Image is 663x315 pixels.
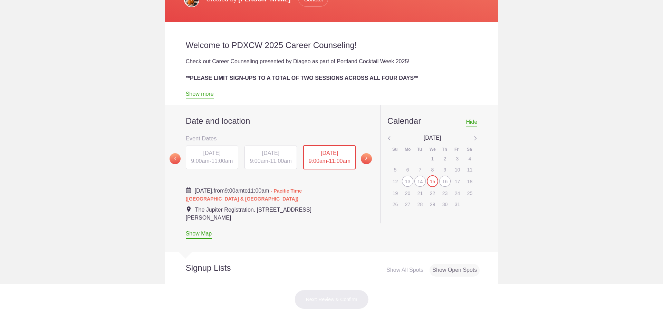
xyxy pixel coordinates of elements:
[211,158,233,164] span: 11:00am
[195,188,214,194] span: [DATE],
[165,263,276,273] h2: Signup Lists
[402,199,413,209] div: 27
[439,199,451,209] div: 30
[466,119,477,127] span: Hide
[329,158,350,164] span: 11:00am
[250,158,268,164] span: 9:00am
[186,57,478,66] div: Check out Career Counseling presented by Diageo as part of Portland Cocktail Week 2025!
[402,164,413,175] div: 6
[414,188,426,198] div: 21
[186,207,311,221] span: The Jupiter Registration, [STREET_ADDRESS][PERSON_NAME]
[187,206,191,212] img: Event location
[427,199,438,209] div: 29
[262,150,279,156] span: [DATE]
[303,145,356,170] button: [DATE] 9:00am-11:00am
[467,147,472,152] div: Sa
[186,75,418,81] strong: **PLEASE LIMIT SIGN-UPS TO A TOTAL OF TWO SESSIONS ACROSS ALL FOUR DAYS**
[464,164,475,175] div: 11
[224,188,243,194] span: 9:00am
[191,158,209,164] span: 9:00am
[414,199,426,209] div: 28
[405,147,410,152] div: Mo
[424,135,441,141] span: [DATE]
[439,153,451,164] div: 2
[270,158,291,164] span: 11:00am
[244,146,297,169] div: -
[427,153,438,164] div: 1
[186,116,356,126] h2: Date and location
[186,91,214,99] a: Show more
[430,147,435,152] div: We
[390,188,401,198] div: 19
[414,176,426,187] div: 14
[186,188,302,202] span: from to
[244,145,297,169] button: [DATE] 9:00am-11:00am
[430,264,480,277] div: Show Open Spots
[203,150,221,156] span: [DATE]
[390,199,401,209] div: 26
[452,176,463,186] div: 17
[452,164,463,175] div: 10
[442,147,448,152] div: Th
[295,290,369,309] button: Next: Review & Confirm
[439,176,451,187] div: 16
[464,153,475,164] div: 4
[321,150,338,156] span: [DATE]
[186,231,212,239] a: Show Map
[186,82,478,99] div: We are trying to accommodate as many folks as possible to get the opportunity to connect with a m...
[185,145,239,169] button: [DATE] 9:00am-11:00am
[186,187,191,193] img: Cal purple
[439,164,451,175] div: 9
[454,147,460,152] div: Fr
[303,145,356,169] div: -
[464,188,475,198] div: 25
[186,146,238,169] div: -
[402,176,413,187] div: 13
[427,175,438,187] div: 15
[186,188,302,202] span: - Pacific Time ([GEOGRAPHIC_DATA] & [GEOGRAPHIC_DATA])
[474,134,477,143] img: Angle left gray
[387,116,421,126] div: Calendar
[309,158,327,164] span: 9:00am
[248,188,269,194] span: 11:00am
[402,188,413,198] div: 20
[387,134,391,143] img: Angle left gray
[390,176,401,186] div: 12
[464,176,475,186] div: 18
[384,264,426,277] div: Show All Spots
[427,164,438,175] div: 8
[452,199,463,209] div: 31
[417,147,423,152] div: Tu
[392,147,398,152] div: Su
[186,133,356,143] h3: Event Dates
[427,188,438,198] div: 22
[439,188,451,198] div: 23
[186,40,478,50] h2: Welcome to PDXCW 2025 Career Counseling!
[390,164,401,175] div: 5
[452,153,463,164] div: 3
[414,164,426,175] div: 7
[452,188,463,198] div: 24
